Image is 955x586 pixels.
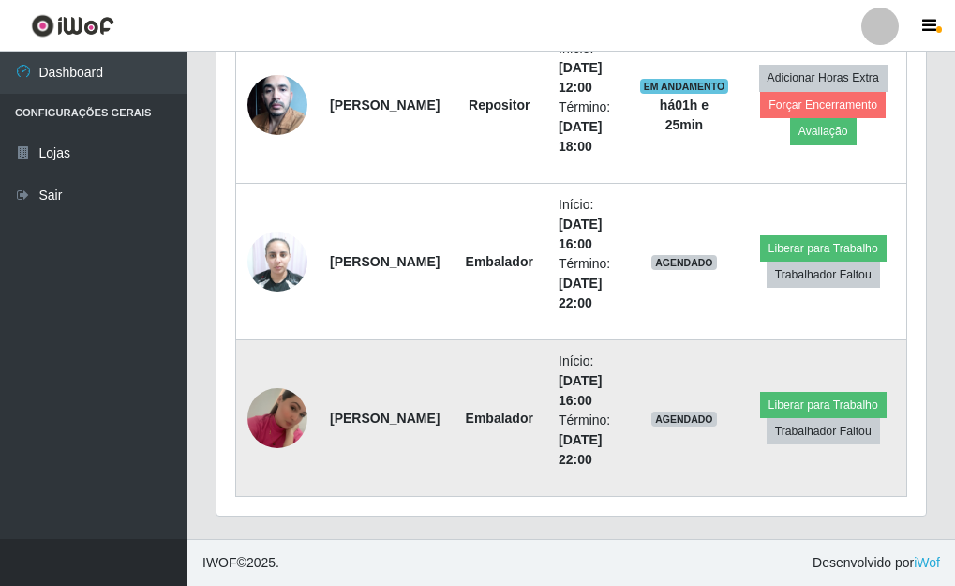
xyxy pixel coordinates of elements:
[759,65,888,91] button: Adicionar Horas Extra
[247,65,307,144] img: 1755269049876.jpeg
[559,411,617,470] li: Término:
[559,98,617,157] li: Término:
[330,254,440,269] strong: [PERSON_NAME]
[202,555,237,570] span: IWOF
[660,98,709,132] strong: há 01 h e 25 min
[640,79,729,94] span: EM ANDAMENTO
[651,255,717,270] span: AGENDADO
[559,60,602,95] time: [DATE] 12:00
[247,221,307,301] img: 1739994247557.jpeg
[559,38,617,98] li: Início:
[202,553,279,573] span: © 2025 .
[466,411,533,426] strong: Embalador
[760,392,887,418] button: Liberar para Trabalho
[559,195,617,254] li: Início:
[767,418,880,444] button: Trabalhador Faltou
[559,352,617,411] li: Início:
[31,14,114,38] img: CoreUI Logo
[466,254,533,269] strong: Embalador
[247,365,307,472] img: 1741890042510.jpeg
[813,553,940,573] span: Desenvolvido por
[790,118,857,144] button: Avaliação
[767,262,880,288] button: Trabalhador Faltou
[330,98,440,113] strong: [PERSON_NAME]
[559,119,602,154] time: [DATE] 18:00
[330,411,440,426] strong: [PERSON_NAME]
[760,235,887,262] button: Liberar para Trabalho
[559,254,617,313] li: Término:
[559,217,602,251] time: [DATE] 16:00
[559,276,602,310] time: [DATE] 22:00
[469,98,530,113] strong: Repositor
[559,373,602,408] time: [DATE] 16:00
[651,412,717,427] span: AGENDADO
[559,432,602,467] time: [DATE] 22:00
[760,92,886,118] button: Forçar Encerramento
[914,555,940,570] a: iWof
